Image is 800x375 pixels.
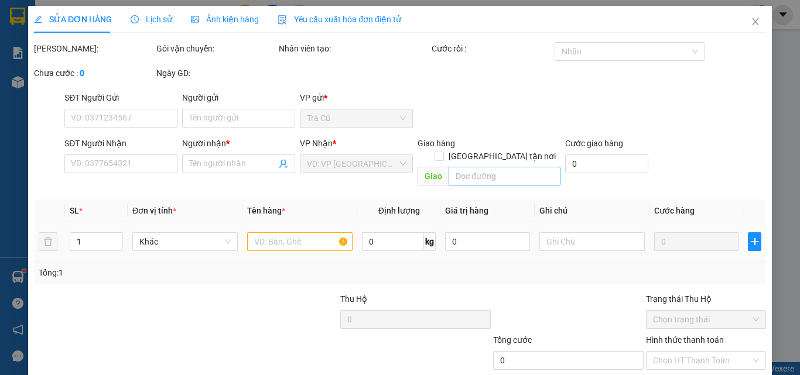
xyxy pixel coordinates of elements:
span: SL [70,206,79,215]
div: Người nhận [182,137,295,150]
div: [PERSON_NAME]: [34,42,154,55]
span: Tổng cước [493,335,532,345]
span: Yêu cầu xuất hóa đơn điện tử [278,15,401,24]
span: picture [191,15,199,23]
span: Thu Hộ [340,294,367,304]
button: Close [739,6,772,39]
span: Giao [418,167,449,185]
input: Dọc đường [449,167,560,185]
button: plus [748,232,761,251]
span: Chọn trạng thái [653,311,759,328]
label: Cước giao hàng [565,139,623,148]
span: plus [748,237,761,246]
span: clock-circle [131,15,139,23]
input: Cước giao hàng [565,154,648,173]
span: Đơn vị tính [132,206,176,215]
div: SĐT Người Nhận [64,137,177,150]
input: 0 [654,232,739,251]
span: [GEOGRAPHIC_DATA] tận nơi [443,150,560,163]
div: VP gửi [300,91,413,104]
span: user-add [279,159,288,168]
span: Trà Cú [307,109,406,127]
span: Định lượng [378,206,419,215]
span: Giá trị hàng [445,206,488,215]
span: Tên hàng [247,206,285,215]
span: Khác [139,233,231,250]
div: Trạng thái Thu Hộ [646,293,766,305]
button: delete [39,232,57,251]
input: VD: Bàn, Ghế [247,232,353,251]
span: VP Nhận [300,139,333,148]
span: Ảnh kiện hàng [191,15,259,24]
img: icon [278,15,287,25]
th: Ghi chú [535,199,649,222]
span: Lịch sử [131,15,172,24]
span: edit [34,15,42,23]
span: kg [424,232,436,251]
span: close [751,17,760,26]
span: SỬA ĐƠN HÀNG [34,15,112,24]
div: Người gửi [182,91,295,104]
input: Ghi Chú [539,232,645,251]
label: Hình thức thanh toán [646,335,724,345]
div: Tổng: 1 [39,266,310,279]
span: Giao hàng [418,139,455,148]
div: SĐT Người Gửi [64,91,177,104]
div: Gói vận chuyển: [156,42,276,55]
b: 0 [80,68,84,78]
div: Nhân viên tạo: [279,42,429,55]
div: Cước rồi : [432,42,552,55]
div: Chưa cước : [34,67,154,80]
span: Cước hàng [654,206,695,215]
div: Ngày GD: [156,67,276,80]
